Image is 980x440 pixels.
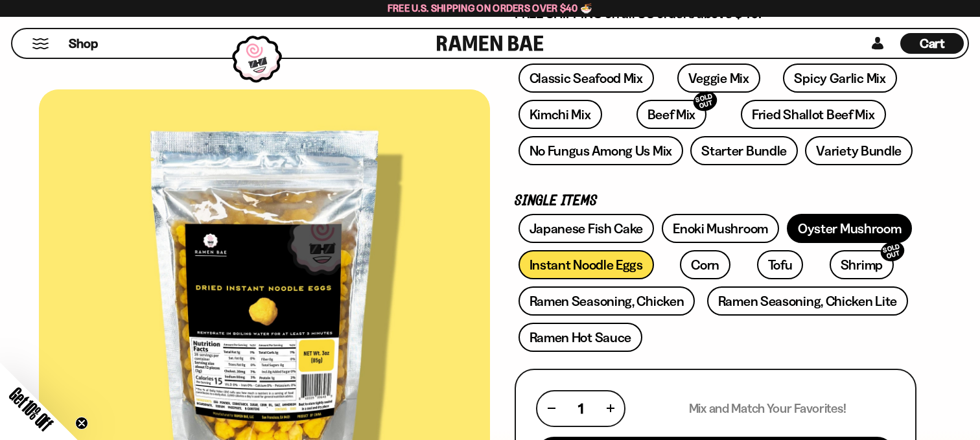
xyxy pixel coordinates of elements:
a: Fried Shallot Beef Mix [741,100,885,129]
a: Ramen Seasoning, Chicken Lite [707,286,908,316]
a: Spicy Garlic Mix [783,64,896,93]
span: 1 [578,400,583,417]
span: Get 10% Off [6,384,56,434]
a: Enoki Mushroom [662,214,779,243]
span: Free U.S. Shipping on Orders over $40 🍜 [388,2,593,14]
a: Tofu [757,250,804,279]
a: Corn [680,250,730,279]
a: Variety Bundle [805,136,913,165]
a: Classic Seafood Mix [519,64,654,93]
a: Ramen Hot Sauce [519,323,643,352]
p: Single Items [515,195,916,207]
p: Mix and Match Your Favorites! [689,400,846,417]
a: Beef MixSOLD OUT [636,100,707,129]
div: SOLD OUT [691,89,719,114]
a: Starter Bundle [690,136,798,165]
button: Close teaser [75,417,88,430]
a: Japanese Fish Cake [519,214,655,243]
span: Cart [920,36,945,51]
a: No Fungus Among Us Mix [519,136,683,165]
button: Mobile Menu Trigger [32,38,49,49]
a: Veggie Mix [677,64,760,93]
span: Shop [69,35,98,52]
div: SOLD OUT [878,239,907,264]
a: ShrimpSOLD OUT [830,250,894,279]
a: Kimchi Mix [519,100,602,129]
a: Cart [900,29,964,58]
a: Oyster Mushroom [787,214,913,243]
a: Shop [69,33,98,54]
a: Ramen Seasoning, Chicken [519,286,695,316]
